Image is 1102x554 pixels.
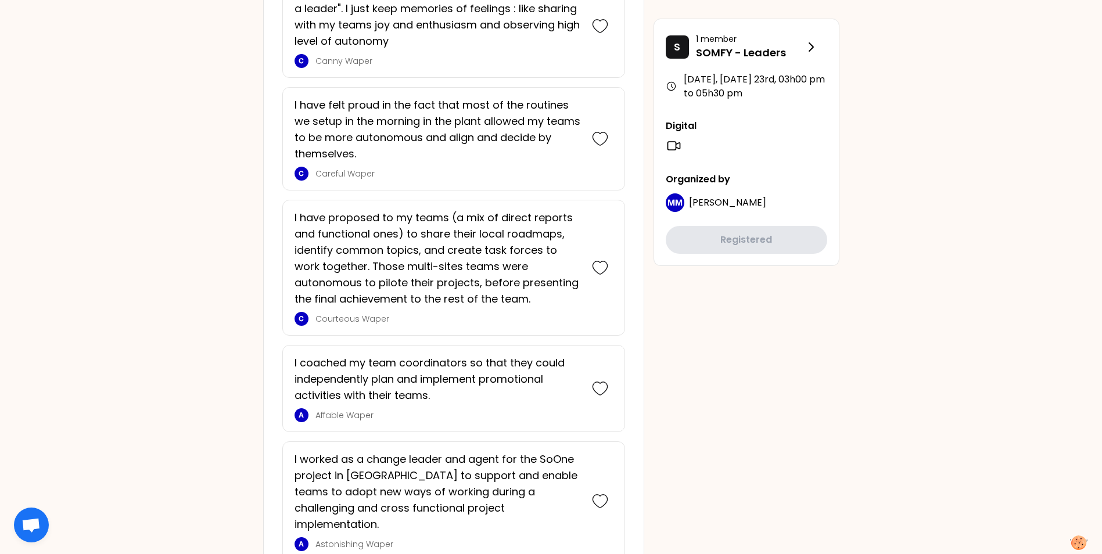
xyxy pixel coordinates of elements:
[666,226,827,254] button: Registered
[295,355,580,404] p: I coached my team coordinators so that they could independently plan and implement promotional ac...
[299,411,304,420] p: A
[299,56,304,66] p: C
[295,451,580,533] p: I worked as a change leader and agent for the SoOne project in [GEOGRAPHIC_DATA] to support and e...
[299,169,304,178] p: C
[295,97,580,162] p: I have felt proud in the fact that most of the routines we setup in the morning in the plant allo...
[299,539,304,549] p: A
[315,168,580,179] p: Careful Waper
[666,73,827,100] div: [DATE], [DATE] 23rd , 03h00 pm to 05h30 pm
[315,55,580,67] p: Canny Waper
[299,314,304,323] p: C
[315,409,580,421] p: Affable Waper
[666,119,827,133] p: Digital
[315,538,580,550] p: Astonishing Waper
[674,39,680,55] p: S
[14,508,49,542] div: Ouvrir le chat
[666,172,827,186] p: Organized by
[696,45,804,61] p: SOMFY - Leaders
[295,210,580,307] p: I have proposed to my teams (a mix of direct reports and functional ones) to share their local ro...
[667,197,683,208] p: MM
[315,313,580,325] p: Courteous Waper
[689,196,766,209] span: [PERSON_NAME]
[696,33,804,45] p: 1 member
